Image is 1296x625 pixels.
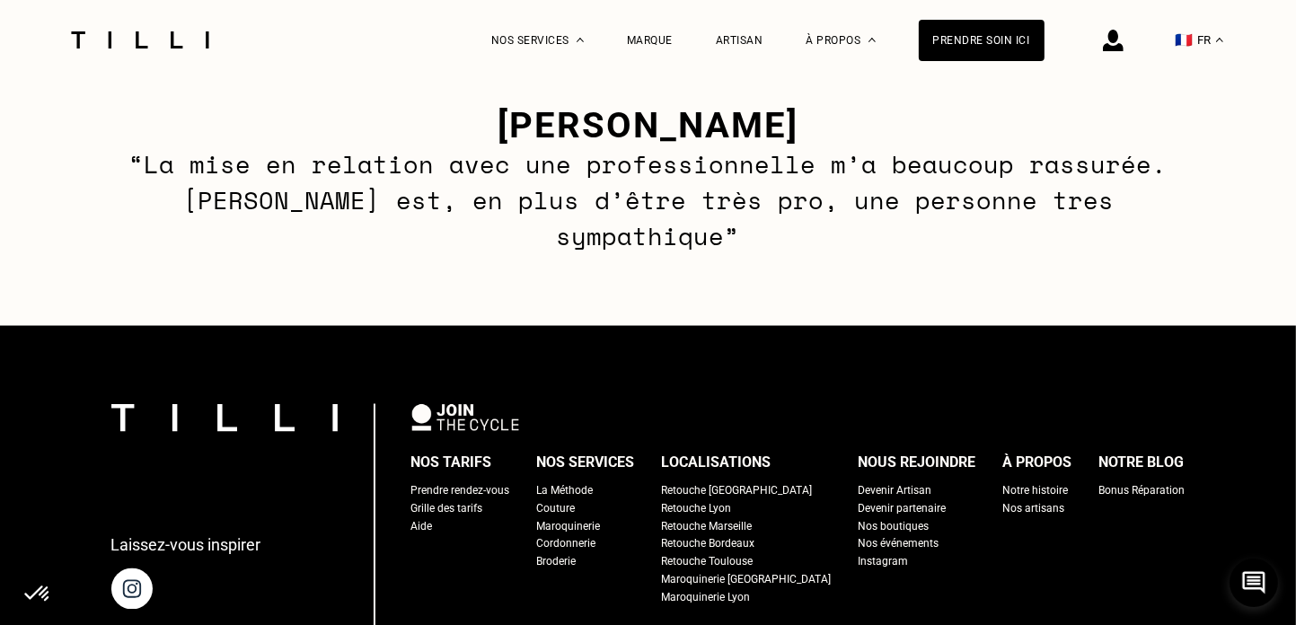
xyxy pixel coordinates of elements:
a: La Méthode [537,481,594,499]
div: Nos services [537,449,635,476]
img: page instagram de Tilli une retoucherie à domicile [111,568,153,610]
h3: [PERSON_NAME] [122,104,1174,146]
a: Bonus Réparation [1099,481,1186,499]
a: Prendre rendez-vous [411,481,510,499]
a: Retouche Toulouse [662,553,754,571]
a: Maroquinerie Lyon [662,589,751,607]
a: Retouche Lyon [662,499,732,517]
p: “La mise en relation avec une professionnelle m’a beaucoup rassurée. [PERSON_NAME] est, en plus d... [122,146,1174,254]
a: Marque [627,34,673,47]
a: Nos événements [859,535,939,553]
img: Menu déroulant à propos [868,38,876,42]
a: Artisan [716,34,763,47]
a: Grille des tarifs [411,499,483,517]
a: Prendre soin ici [919,20,1045,61]
a: Couture [537,499,576,517]
div: Localisations [662,449,771,476]
img: logo Tilli [111,404,338,432]
div: Nos tarifs [411,449,492,476]
img: logo Join The Cycle [411,404,519,431]
a: Devenir partenaire [859,499,947,517]
img: menu déroulant [1216,38,1223,42]
div: Nous rejoindre [859,449,976,476]
a: Nos artisans [1003,499,1065,517]
a: Broderie [537,553,577,571]
a: Retouche Marseille [662,517,753,535]
div: À propos [1003,449,1072,476]
a: Maroquinerie [537,517,601,535]
a: Aide [411,517,433,535]
a: Retouche Bordeaux [662,535,755,553]
a: Notre histoire [1003,481,1069,499]
div: Notre blog [1099,449,1185,476]
a: Instagram [859,553,909,571]
img: Logo du service de couturière Tilli [65,31,216,48]
a: Maroquinerie [GEOGRAPHIC_DATA] [662,571,832,589]
img: icône connexion [1103,30,1124,51]
a: Devenir Artisan [859,481,932,499]
a: Nos boutiques [859,517,930,535]
a: Retouche [GEOGRAPHIC_DATA] [662,481,813,499]
p: Laissez-vous inspirer [111,536,261,555]
img: Menu déroulant [577,38,584,42]
a: Cordonnerie [537,535,596,553]
span: 🇫🇷 [1176,31,1194,48]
